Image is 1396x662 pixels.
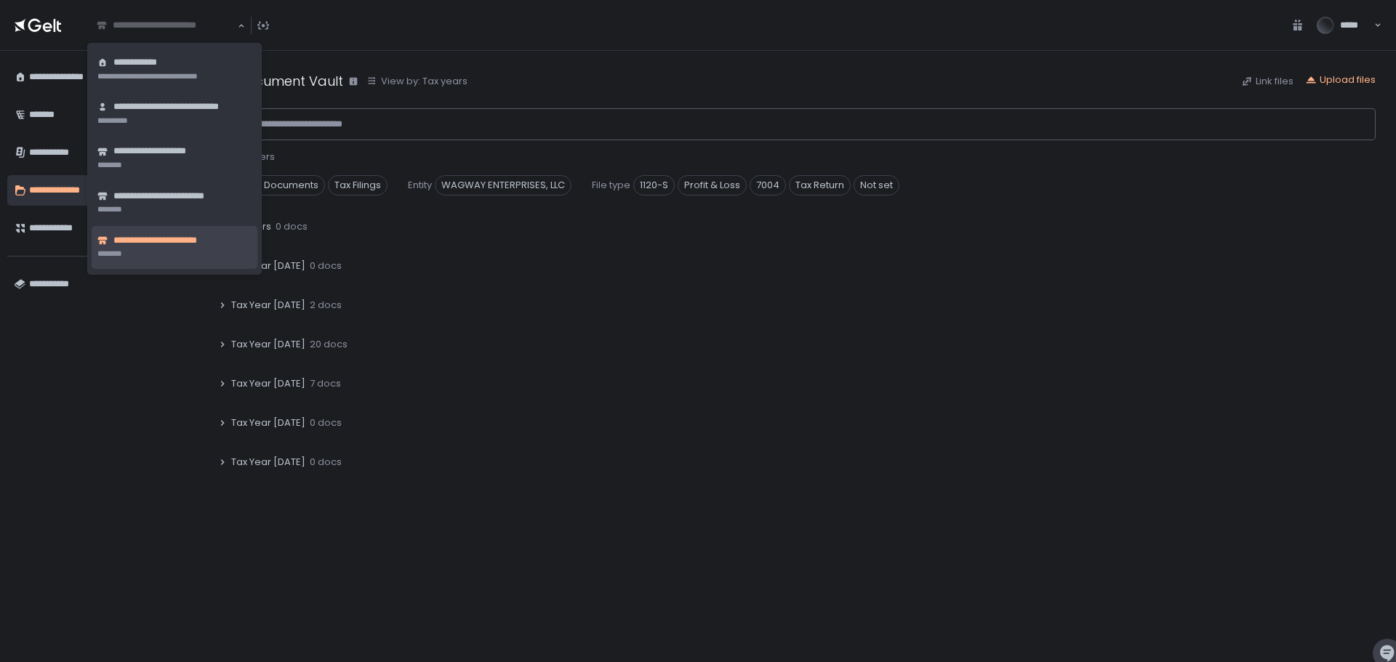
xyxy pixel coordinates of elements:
[310,456,342,469] span: 0 docs
[750,175,786,195] span: 7004
[592,179,630,192] span: File type
[310,416,342,429] span: 0 docs
[366,75,468,88] button: View by: Tax years
[854,175,899,195] span: Not set
[97,18,236,33] input: Search for option
[237,71,343,91] h1: Document Vault
[218,179,236,192] span: Tag
[408,179,432,192] span: Entity
[310,377,341,390] span: 7 docs
[310,338,348,351] span: 20 docs
[231,456,305,469] span: Tax Year [DATE]
[231,338,305,351] span: Tax Year [DATE]
[328,175,388,195] span: Tax Filings
[1241,75,1293,88] button: Link files
[231,299,305,312] span: Tax Year [DATE]
[310,259,342,273] span: 0 docs
[1305,73,1376,86] button: Upload files
[276,220,308,233] span: 0 docs
[239,175,325,195] span: Tax Documents
[633,175,675,195] span: 1120-S
[231,416,305,429] span: Tax Year [DATE]
[231,220,271,233] span: All Years
[231,377,305,390] span: Tax Year [DATE]
[218,150,275,164] span: - Hide filters
[435,175,571,195] span: WAGWAY ENTERPRISES, LLC
[789,175,851,195] span: Tax Return
[678,175,747,195] span: Profit & Loss
[87,10,245,41] div: Search for option
[310,299,342,312] span: 2 docs
[218,150,275,164] button: - Hide filters
[231,259,305,273] span: Tax Year [DATE]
